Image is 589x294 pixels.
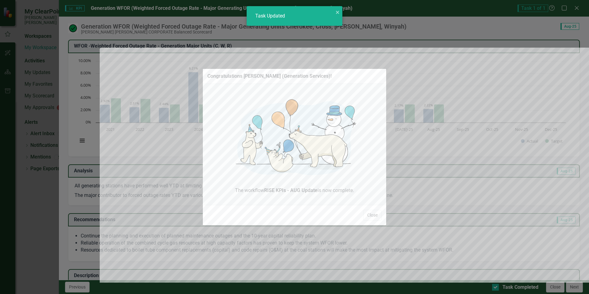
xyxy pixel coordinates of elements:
[363,210,382,221] button: Close
[225,88,364,187] img: Congratulations
[207,73,332,79] div: Congratulations [PERSON_NAME] (Generation Services)!
[207,187,382,194] span: The workflow is now complete.
[336,9,340,16] button: close
[264,187,318,193] strong: RISE KPIs - AUG Update
[255,13,287,20] div: Task Updated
